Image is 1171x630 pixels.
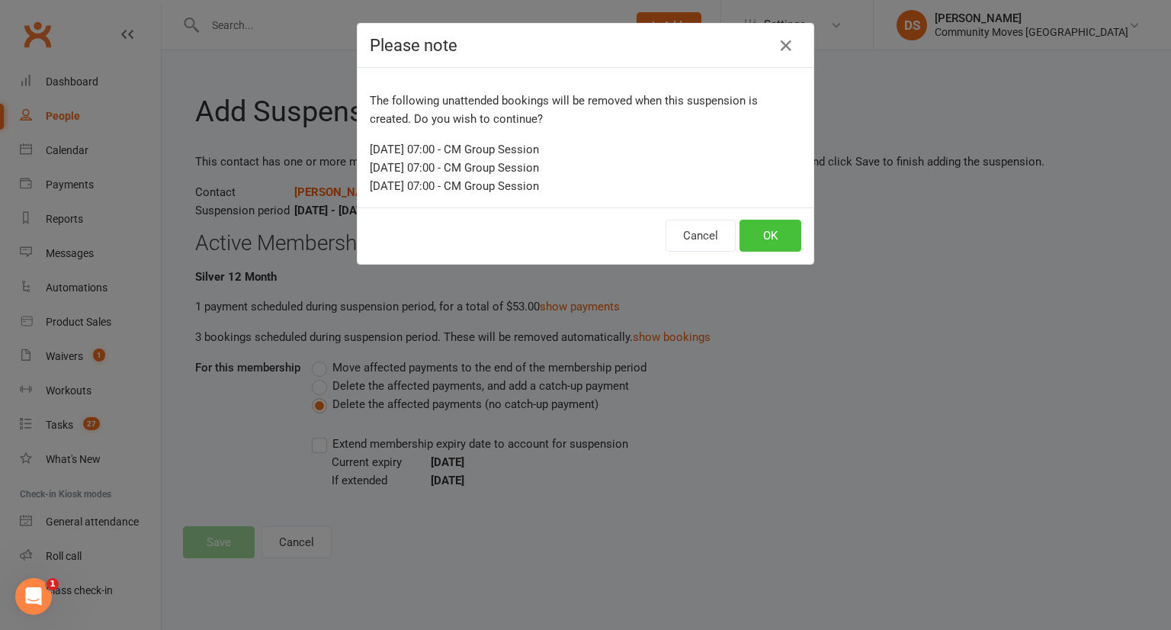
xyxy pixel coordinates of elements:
[370,92,801,128] p: The following unattended bookings will be removed when this suspension is created. Do you wish to...
[370,36,801,55] h4: Please note
[739,220,801,252] button: OK
[370,159,801,177] div: [DATE] 07:00 - CM Group Session
[47,578,59,590] span: 1
[666,220,736,252] button: Cancel
[15,578,52,615] iframe: Intercom live chat
[370,177,801,195] div: [DATE] 07:00 - CM Group Session
[774,34,798,58] button: Close
[370,140,801,159] div: [DATE] 07:00 - CM Group Session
